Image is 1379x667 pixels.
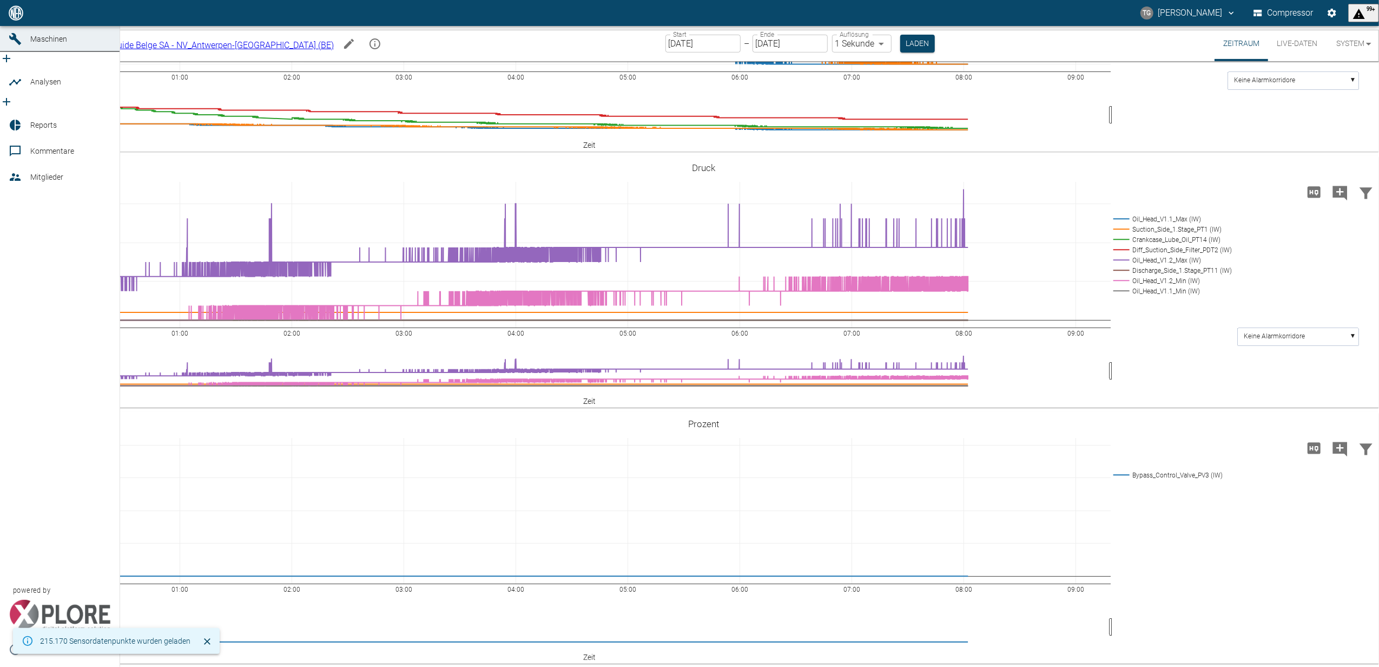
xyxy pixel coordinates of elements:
[1301,442,1327,453] span: Hohe Auflösung
[1268,26,1326,61] button: Live-Daten
[1139,3,1238,23] button: thomas.gregoir@neuman-esser.com
[30,147,74,155] span: Kommentare
[1353,178,1379,206] button: Daten filtern
[1327,178,1353,206] button: Kommentar hinzufügen
[338,33,360,55] button: Machine bearbeiten
[1367,5,1375,21] span: 99+
[30,35,67,43] span: Maschinen
[753,35,828,53] input: DD.MM.YYYY
[8,5,24,20] img: logo
[13,585,50,596] span: powered by
[40,631,190,651] div: 215.170 Sensordatenpunkte wurden geladen
[199,633,215,650] button: Schließen
[1235,77,1296,84] text: Keine Alarmkorridore
[364,33,386,55] button: mission info
[673,30,687,39] label: Start
[30,77,61,86] span: Analysen
[840,30,869,39] label: Auflösung
[1301,186,1327,197] span: Hohe Auflösung
[1322,3,1342,23] button: Einstellungen
[744,37,749,50] p: –
[665,35,741,53] input: DD.MM.YYYY
[50,40,334,50] span: 13.0007/1_Air Liquide Belge SA - NV_Antwerpen-[GEOGRAPHIC_DATA] (BE)
[1140,6,1153,19] div: TG
[760,30,774,39] label: Ende
[9,600,111,632] img: Xplore Logo
[30,173,63,181] span: Mitglieder
[37,40,334,50] a: 13.0007/1_Air Liquide Belge SA - NV_Antwerpen-[GEOGRAPHIC_DATA] (BE)
[30,121,57,129] span: Reports
[1251,3,1316,23] button: Compressor
[1353,434,1379,462] button: Daten filtern
[900,35,935,53] button: Laden
[1326,26,1375,61] button: System
[1348,4,1379,22] button: displayAlerts
[1327,434,1353,462] button: Kommentar hinzufügen
[1215,26,1268,61] button: Zeitraum
[832,35,892,53] div: 1 Sekunde
[1244,333,1305,341] text: Keine Alarmkorridore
